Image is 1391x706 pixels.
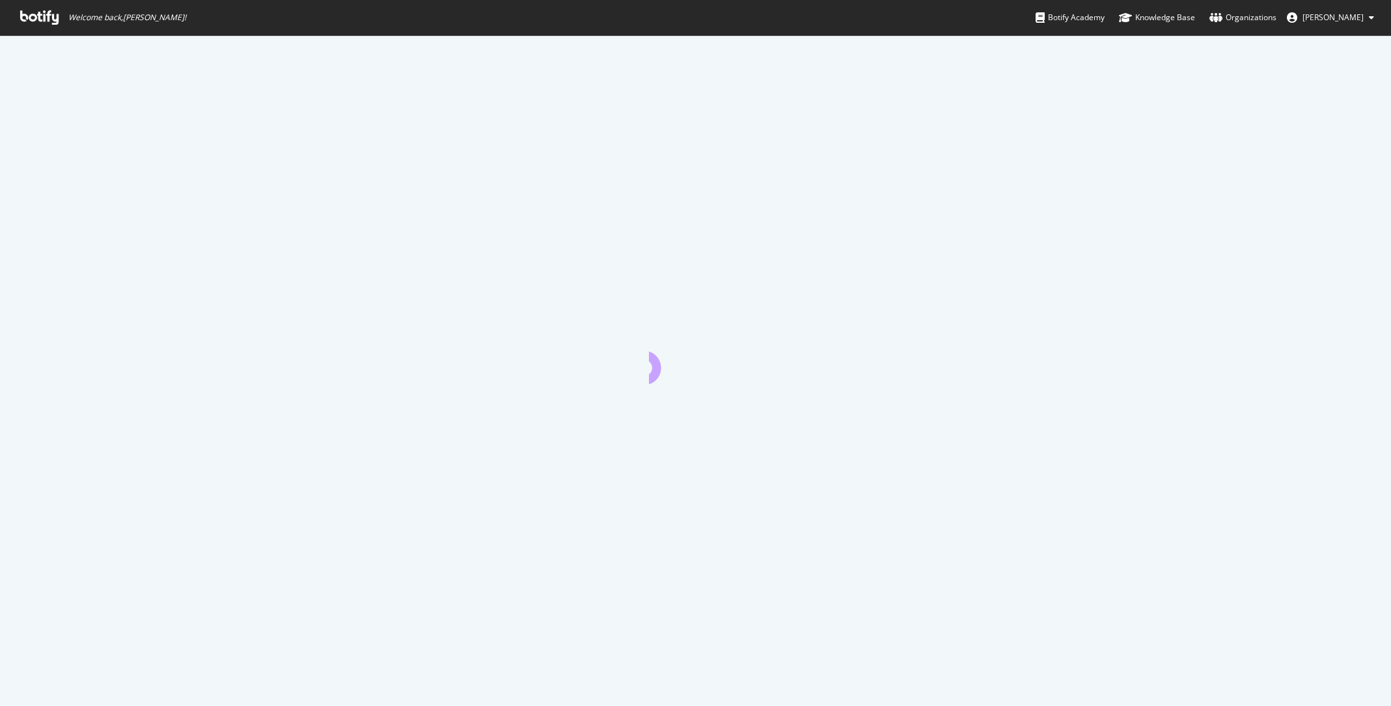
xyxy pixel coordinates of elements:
[1119,11,1195,24] div: Knowledge Base
[1036,11,1105,24] div: Botify Academy
[68,12,186,23] span: Welcome back, [PERSON_NAME] !
[1276,7,1384,28] button: [PERSON_NAME]
[649,337,743,384] div: animation
[1302,12,1364,23] span: David Lewis
[1209,11,1276,24] div: Organizations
